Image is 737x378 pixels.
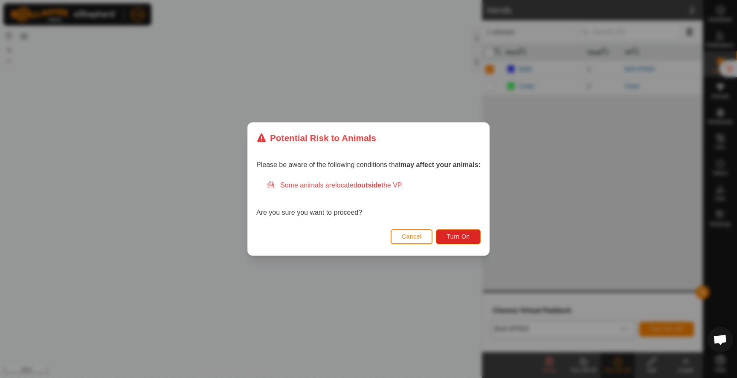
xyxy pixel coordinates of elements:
div: Open chat [708,327,733,352]
button: Cancel [391,229,433,244]
div: Some animals are [267,180,481,190]
span: Cancel [402,233,422,240]
strong: may affect your animals: [400,161,481,168]
span: Turn On [447,233,470,240]
button: Turn On [436,229,481,244]
div: Potential Risk to Animals [256,131,376,144]
strong: outside [357,182,382,189]
div: Are you sure you want to proceed? [256,180,481,218]
span: Please be aware of the following conditions that [256,161,481,168]
span: located the VP. [335,182,403,189]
